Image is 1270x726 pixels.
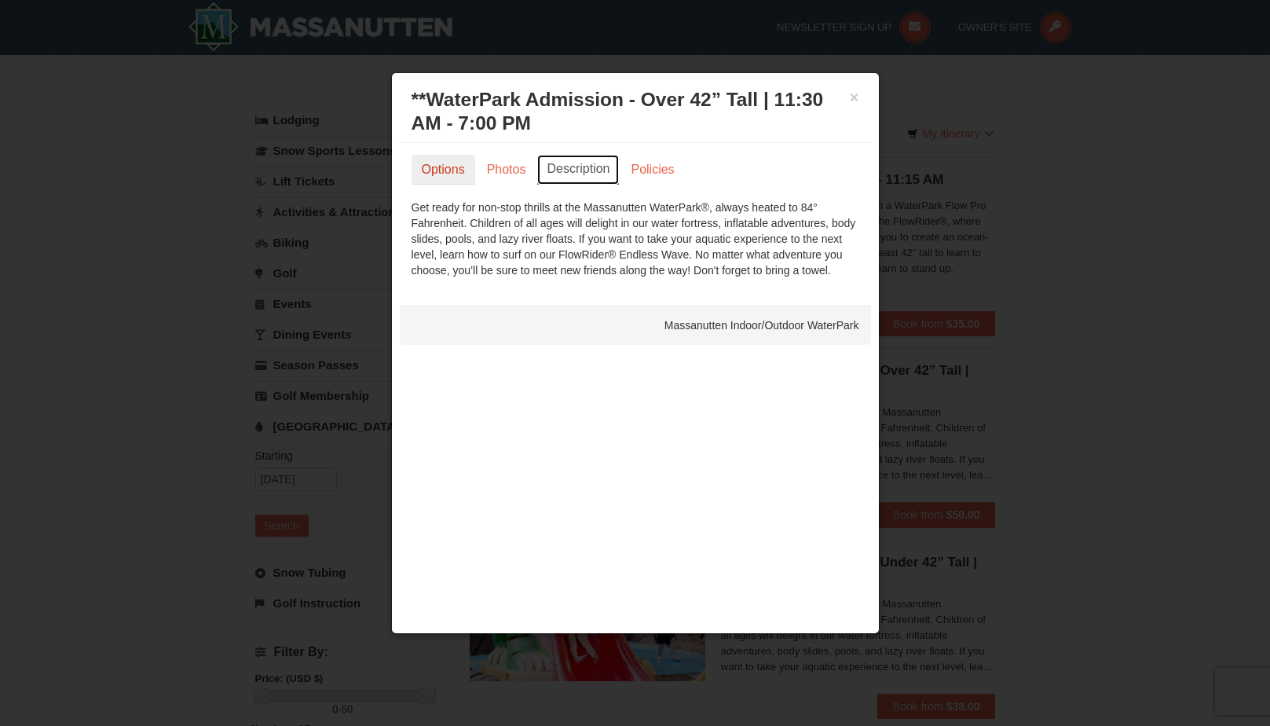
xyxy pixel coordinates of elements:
[400,306,871,345] div: Massanutten Indoor/Outdoor WaterPark
[477,155,536,185] a: Photos
[412,200,859,278] div: Get ready for non-stop thrills at the Massanutten WaterPark®, always heated to 84° Fahrenheit. Ch...
[620,155,684,185] a: Policies
[850,90,859,105] button: ×
[537,155,619,185] a: Description
[412,88,859,135] h3: **WaterPark Admission - Over 42” Tall | 11:30 AM - 7:00 PM
[412,155,475,185] a: Options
